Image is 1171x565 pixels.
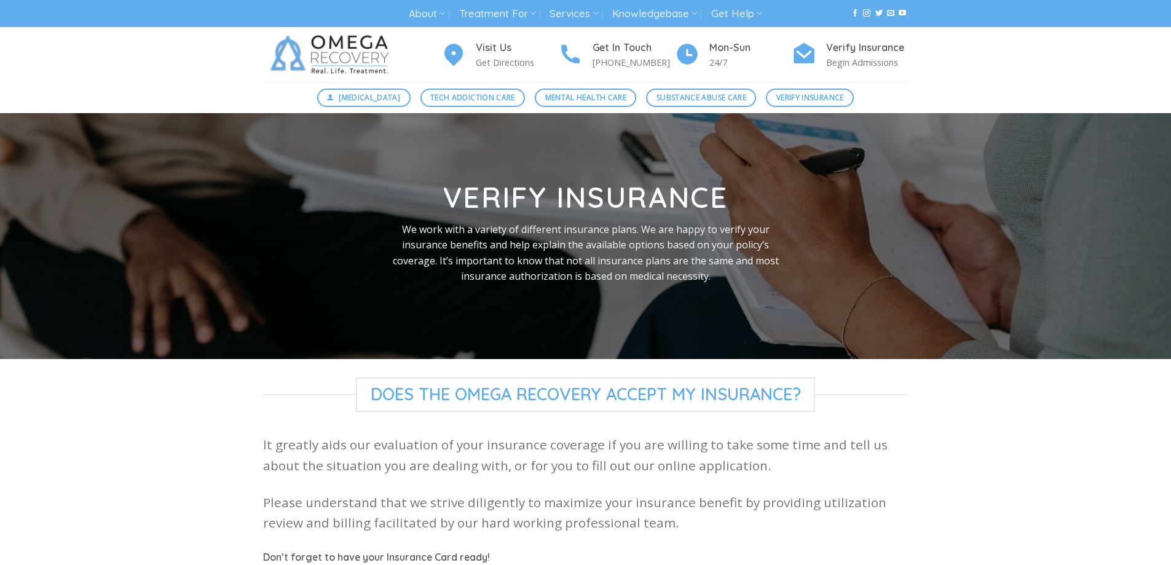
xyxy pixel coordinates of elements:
a: Knowledgebase [612,2,697,25]
a: Follow on Twitter [875,9,883,18]
p: Get Directions [476,55,558,69]
span: Verify Insurance [776,92,844,103]
img: Omega Recovery [263,27,401,82]
a: Treatment For [459,2,536,25]
strong: Verify Insurance [443,180,728,215]
a: About [409,2,445,25]
a: Tech Addiction Care [420,89,526,107]
span: Mental Health Care [545,92,626,103]
a: Follow on YouTube [899,9,906,18]
p: 24/7 [709,55,792,69]
span: Substance Abuse Care [656,92,746,103]
p: Please understand that we strive diligently to maximize your insurance benefit by providing utili... [263,492,909,534]
p: We work with a variety of different insurance plans. We are happy to verify your insurance benefi... [387,222,785,285]
a: Mental Health Care [535,89,636,107]
p: Begin Admissions [826,55,909,69]
a: Get Help [711,2,762,25]
a: Visit Us Get Directions [441,40,558,70]
a: Services [550,2,598,25]
p: [PHONE_NUMBER] [593,55,675,69]
a: Verify Insurance [766,89,854,107]
h4: Get In Touch [593,40,675,56]
a: Get In Touch [PHONE_NUMBER] [558,40,675,70]
a: Verify Insurance Begin Admissions [792,40,909,70]
p: It greatly aids our evaluation of your insurance coverage if you are willing to take some time an... [263,435,909,476]
h4: Mon-Sun [709,40,792,56]
a: Follow on Facebook [851,9,859,18]
a: Substance Abuse Care [646,89,756,107]
a: Send us an email [887,9,894,18]
span: Does The Omega Recovery Accept My Insurance? [356,377,816,412]
a: [MEDICAL_DATA] [317,89,411,107]
h4: Verify Insurance [826,40,909,56]
a: Follow on Instagram [863,9,870,18]
h4: Visit Us [476,40,558,56]
span: [MEDICAL_DATA] [339,92,400,103]
span: Tech Addiction Care [430,92,515,103]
